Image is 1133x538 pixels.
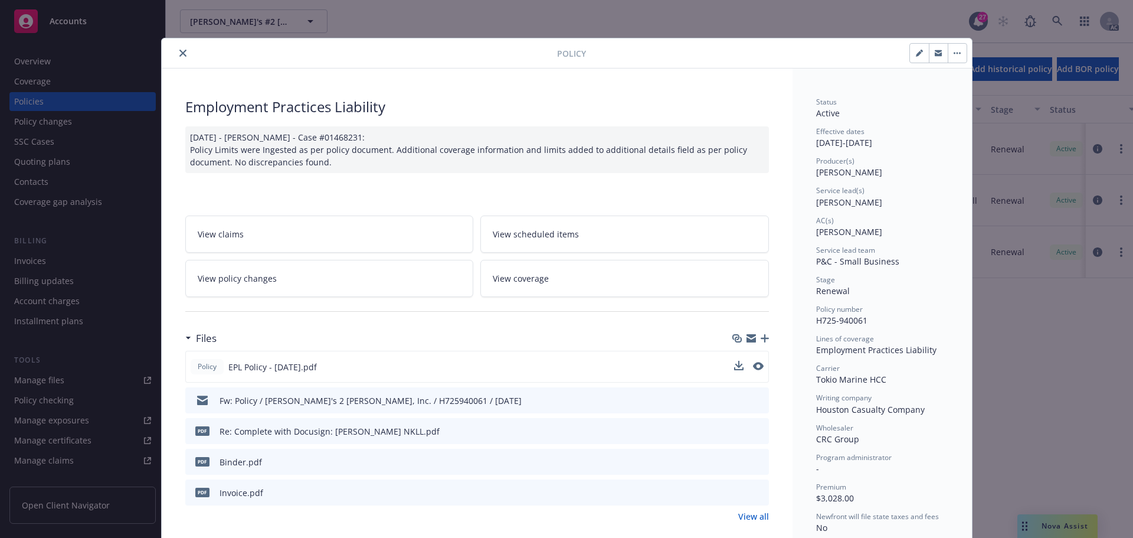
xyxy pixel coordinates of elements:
[816,126,948,149] div: [DATE] - [DATE]
[195,361,219,372] span: Policy
[185,260,474,297] a: View policy changes
[754,425,764,438] button: preview file
[816,304,863,314] span: Policy number
[816,185,865,195] span: Service lead(s)
[735,394,744,407] button: download file
[753,362,764,370] button: preview file
[198,228,244,240] span: View claims
[220,425,440,438] div: Re: Complete with Docusign: [PERSON_NAME] NKLL.pdf
[816,511,939,521] span: Newfront will file state taxes and fees
[816,126,865,136] span: Effective dates
[220,487,263,499] div: Invoice.pdf
[816,374,886,385] span: Tokio Marine HCC
[185,97,769,117] div: Employment Practices Liability
[176,46,190,60] button: close
[734,361,744,373] button: download file
[480,260,769,297] a: View coverage
[480,216,769,253] a: View scheduled items
[185,331,217,346] div: Files
[198,272,277,285] span: View policy changes
[816,363,840,373] span: Carrier
[185,216,474,253] a: View claims
[816,256,899,267] span: P&C - Small Business
[816,167,882,178] span: [PERSON_NAME]
[754,487,764,499] button: preview file
[816,344,948,356] div: Employment Practices Liability
[816,245,875,255] span: Service lead team
[816,482,846,492] span: Premium
[816,493,854,504] span: $3,028.00
[220,456,262,468] div: Binder.pdf
[493,272,549,285] span: View coverage
[220,394,522,407] div: Fw: Policy / [PERSON_NAME]'s 2 [PERSON_NAME], Inc. / H725940061 / [DATE]
[195,488,209,497] span: pdf
[754,456,764,468] button: preview file
[816,522,827,533] span: No
[228,361,317,373] span: EPL Policy - [DATE].pdf
[816,463,819,474] span: -
[735,456,744,468] button: download file
[754,394,764,407] button: preview file
[816,216,834,226] span: AC(s)
[734,361,744,370] button: download file
[557,47,586,60] span: Policy
[816,315,867,326] span: H725-940061
[816,334,874,344] span: Lines of coverage
[816,275,835,285] span: Stage
[816,393,872,403] span: Writing company
[816,433,859,445] span: CRC Group
[735,487,744,499] button: download file
[493,228,579,240] span: View scheduled items
[816,107,840,119] span: Active
[195,426,209,435] span: pdf
[185,126,769,173] div: [DATE] - [PERSON_NAME] - Case #01468231: Policy Limits were Ingested as per policy document. Addi...
[196,331,217,346] h3: Files
[816,226,882,237] span: [PERSON_NAME]
[738,510,769,523] a: View all
[735,425,744,438] button: download file
[195,457,209,466] span: pdf
[816,197,882,208] span: [PERSON_NAME]
[816,452,892,462] span: Program administrator
[816,285,850,296] span: Renewal
[816,97,837,107] span: Status
[816,404,925,415] span: Houston Casualty Company
[753,361,764,373] button: preview file
[816,423,853,433] span: Wholesaler
[816,156,854,166] span: Producer(s)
